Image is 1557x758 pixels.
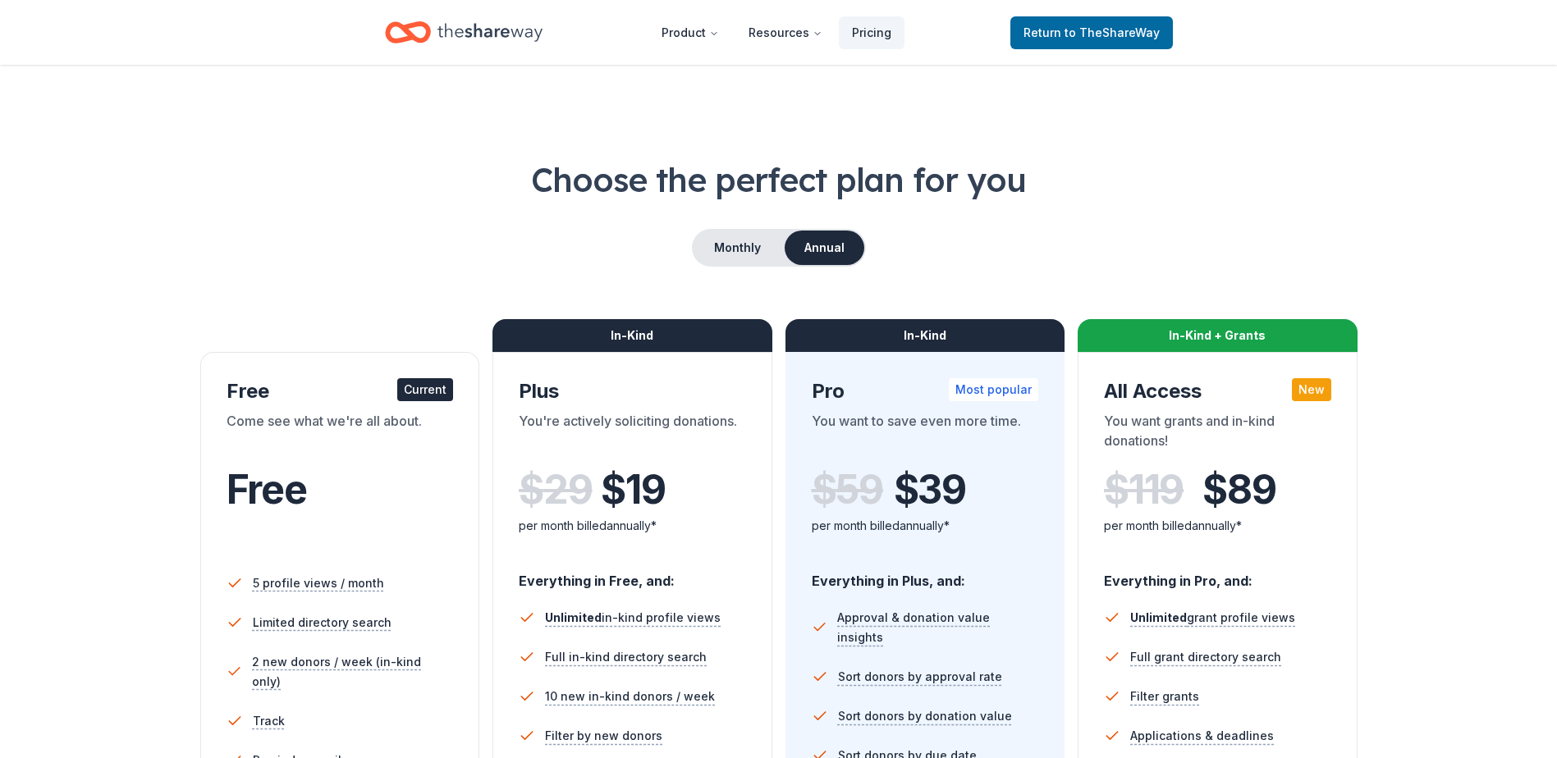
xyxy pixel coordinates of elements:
span: Sort donors by approval rate [838,667,1002,687]
button: Product [648,16,732,49]
div: In-Kind [785,319,1065,352]
div: You want grants and in-kind donations! [1104,411,1331,457]
span: Limited directory search [253,613,392,632]
span: 5 profile views / month [253,573,384,593]
span: 10 new in-kind donors / week [545,687,715,706]
span: Free [227,465,307,514]
div: Free [227,378,454,404]
span: in-kind profile views [545,610,721,624]
span: Sort donors by donation value [838,706,1012,726]
span: Unlimited [1130,610,1187,624]
div: Everything in Pro, and: [1104,557,1331,591]
div: New [1292,378,1331,401]
div: All Access [1104,378,1331,404]
button: Annual [785,231,864,265]
div: In-Kind [492,319,772,352]
span: grant profile views [1130,610,1295,624]
span: Applications & deadlines [1130,726,1274,746]
span: to TheShareWay [1065,25,1160,39]
div: per month billed annually* [519,516,746,536]
span: $ 19 [601,467,665,513]
a: Returnto TheShareWay [1010,16,1173,49]
div: You want to save even more time. [812,411,1039,457]
span: Unlimited [545,610,602,624]
a: Pricing [839,16,904,49]
span: Track [253,711,285,731]
div: You're actively soliciting donations. [519,411,746,457]
div: Everything in Plus, and: [812,557,1039,591]
span: Approval & donation value insights [837,608,1038,647]
button: Resources [735,16,836,49]
div: Current [397,378,453,401]
div: Everything in Free, and: [519,557,746,591]
div: Most popular [949,378,1038,401]
span: Filter by new donors [545,726,662,746]
nav: Main [648,13,904,52]
a: Home [385,13,543,52]
button: Monthly [694,231,781,265]
span: $ 39 [894,467,966,513]
span: Filter grants [1130,687,1199,706]
div: Pro [812,378,1039,404]
h1: Choose the perfect plan for you [66,157,1491,203]
div: Come see what we're all about. [227,411,454,457]
div: Plus [519,378,746,404]
div: In-Kind + Grants [1078,319,1358,352]
span: Full in-kind directory search [545,647,707,667]
span: Full grant directory search [1130,647,1281,667]
span: $ 89 [1202,467,1275,513]
span: 2 new donors / week (in-kind only) [252,652,453,692]
span: Return [1023,23,1160,43]
div: per month billed annually* [1104,516,1331,536]
div: per month billed annually* [812,516,1039,536]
